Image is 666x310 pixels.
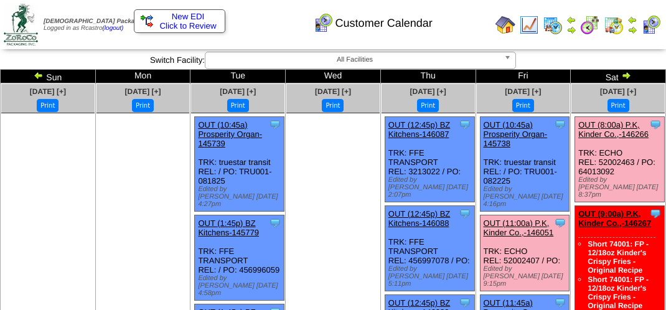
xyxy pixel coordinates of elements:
a: New EDI Click to Review [141,12,218,31]
img: calendarcustomer.gif [641,15,661,35]
span: New EDI [172,12,205,21]
td: Tue [190,70,286,83]
span: All Facilities [210,52,499,67]
img: line_graph.gif [519,15,539,35]
div: TRK: ECHO REL: 52002463 / PO: 64013092 [575,117,665,202]
div: TRK: truestar transit REL: / PO: TRU001-082225 [480,117,570,212]
button: Print [322,99,344,112]
button: Print [417,99,439,112]
img: calendarcustomer.gif [313,13,333,33]
img: arrowright.gif [566,25,576,35]
button: Print [132,99,154,112]
a: Short 74001: FP - 12/18oz Kinder's Crispy Fries - Original Recipe [588,275,649,310]
a: OUT (8:00a) P.K, Kinder Co.,-146266 [578,120,649,139]
img: Tooltip [459,118,471,131]
td: Thu [380,70,476,83]
img: Tooltip [459,207,471,220]
img: calendarinout.gif [604,15,624,35]
img: arrowleft.gif [627,15,637,25]
img: Tooltip [554,118,566,131]
div: TRK: FFE TRANSPORT REL: 3213022 / PO: [385,117,474,202]
td: Sun [1,70,96,83]
button: Print [227,99,249,112]
img: Tooltip [554,217,566,229]
a: [DATE] [+] [315,87,351,96]
div: Edited by [PERSON_NAME] [DATE] 4:27pm [198,186,284,208]
img: Tooltip [649,118,662,131]
div: TRK: ECHO REL: 52002407 / PO: [480,215,570,291]
a: [DATE] [+] [220,87,256,96]
img: Tooltip [269,217,281,229]
td: Mon [95,70,190,83]
td: Fri [476,70,571,83]
td: Wed [286,70,381,83]
a: OUT (12:45p) BZ Kitchens-146087 [388,120,450,139]
span: [DEMOGRAPHIC_DATA] Packaging [44,18,148,25]
td: Sat [571,70,666,83]
img: Tooltip [649,207,662,220]
img: arrowleft.gif [566,15,576,25]
a: OUT (10:45a) Prosperity Organ-145739 [198,120,262,148]
button: Print [37,99,59,112]
a: [DATE] [+] [125,87,161,96]
div: TRK: truestar transit REL: / PO: TRU001-081825 [195,117,284,212]
img: calendarprod.gif [543,15,563,35]
img: arrowright.gif [627,25,637,35]
a: OUT (1:45p) BZ Kitchens-145779 [198,218,259,237]
img: Tooltip [554,296,566,309]
div: TRK: FFE TRANSPORT REL: / PO: 456996059 [195,215,284,301]
button: Print [512,99,534,112]
img: Tooltip [269,118,281,131]
a: Short 74001: FP - 12/18oz Kinder's Crispy Fries - Original Recipe [588,240,649,275]
div: Edited by [PERSON_NAME] [DATE] 9:15pm [484,265,570,288]
img: zoroco-logo-small.webp [4,4,38,45]
button: Print [607,99,629,112]
span: Click to Review [141,21,218,31]
a: OUT (10:45a) Prosperity Organ-145738 [484,120,548,148]
div: TRK: FFE TRANSPORT REL: 456997078 / PO: [385,206,474,291]
div: Edited by [PERSON_NAME] [DATE] 5:11pm [388,265,474,288]
a: [DATE] [+] [505,87,541,96]
div: Edited by [PERSON_NAME] [DATE] 8:37pm [578,176,664,199]
img: Tooltip [459,296,471,309]
a: OUT (12:45p) BZ Kitchens-146088 [388,209,450,228]
a: OUT (9:00a) P.K, Kinder Co.,-146267 [578,209,651,228]
a: [DATE] [+] [410,87,446,96]
img: arrowright.gif [621,70,631,80]
div: Edited by [PERSON_NAME] [DATE] 2:07pm [388,176,474,199]
a: [DATE] [+] [30,87,66,96]
img: arrowleft.gif [34,70,44,80]
div: Edited by [PERSON_NAME] [DATE] 4:16pm [484,186,570,208]
span: Customer Calendar [335,17,433,30]
img: calendarblend.gif [580,15,600,35]
img: ediSmall.gif [141,15,153,27]
a: OUT (11:00a) P.K, Kinder Co.,-146051 [484,218,554,237]
a: (logout) [103,25,124,32]
span: Logged in as Rcastro [44,18,148,32]
div: Edited by [PERSON_NAME] [DATE] 4:58pm [198,275,284,297]
a: [DATE] [+] [600,87,636,96]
